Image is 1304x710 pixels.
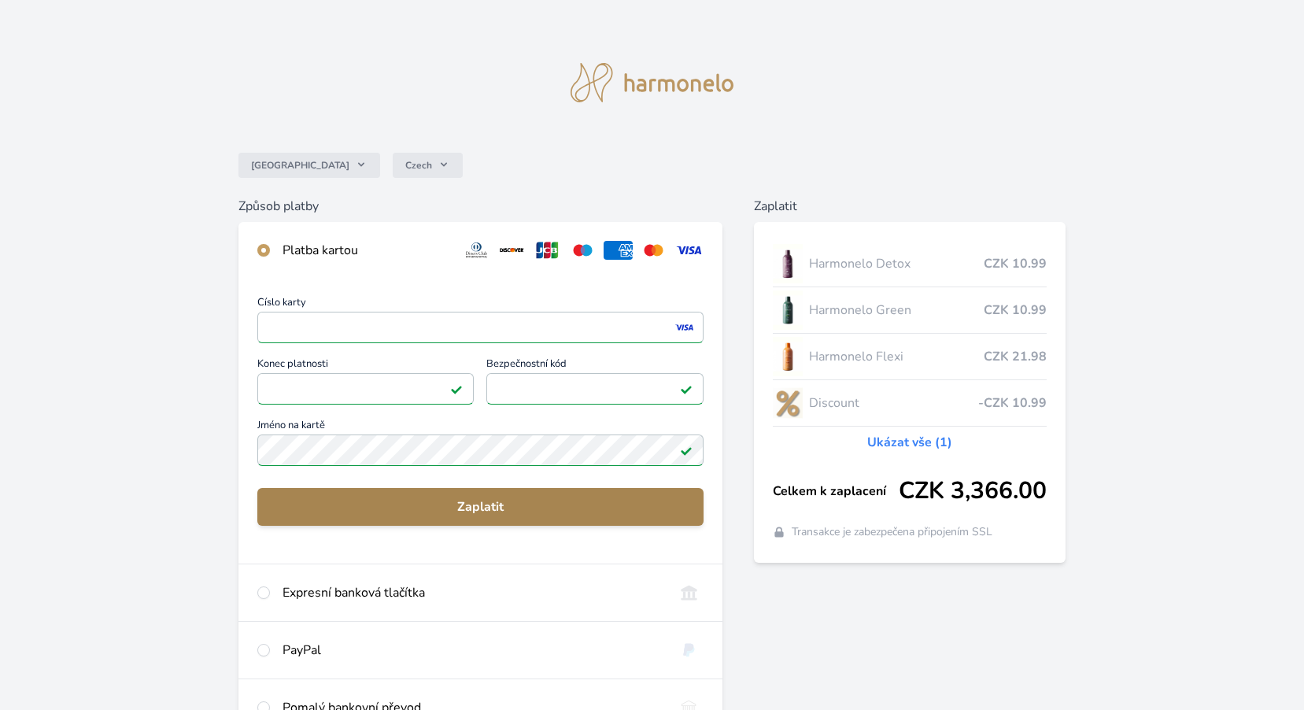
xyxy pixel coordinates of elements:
span: Czech [405,159,432,172]
iframe: Iframe pro bezpečnostní kód [493,378,696,400]
img: CLEAN_FLEXI_se_stinem_x-hi_(1)-lo.jpg [773,337,803,376]
img: diners.svg [462,241,491,260]
div: PayPal [283,641,662,660]
img: Platné pole [680,383,693,395]
div: Platba kartou [283,241,449,260]
img: jcb.svg [533,241,562,260]
span: Zaplatit [270,497,691,516]
span: [GEOGRAPHIC_DATA] [251,159,349,172]
span: Harmonelo Flexi [809,347,984,366]
span: Jméno na kartě [257,420,704,435]
img: logo.svg [571,63,734,102]
img: DETOX_se_stinem_x-lo.jpg [773,244,803,283]
span: Celkem k zaplacení [773,482,900,501]
img: visa [674,320,695,335]
span: CZK 10.99 [984,254,1047,273]
button: Zaplatit [257,488,704,526]
span: -CZK 10.99 [978,394,1047,412]
img: maestro.svg [568,241,597,260]
iframe: Iframe pro číslo karty [264,316,696,338]
span: CZK 3,366.00 [899,477,1047,505]
div: Expresní banková tlačítka [283,583,662,602]
iframe: Iframe pro datum vypršení platnosti [264,378,467,400]
input: Jméno na kartěPlatné pole [257,435,704,466]
span: Konec platnosti [257,359,474,373]
button: Czech [393,153,463,178]
h6: Způsob platby [238,197,722,216]
span: CZK 21.98 [984,347,1047,366]
button: [GEOGRAPHIC_DATA] [238,153,380,178]
h6: Zaplatit [754,197,1066,216]
img: amex.svg [604,241,633,260]
img: discover.svg [497,241,526,260]
img: paypal.svg [674,641,704,660]
a: Ukázat vše (1) [867,433,952,452]
span: Harmonelo Detox [809,254,984,273]
span: CZK 10.99 [984,301,1047,320]
span: Číslo karty [257,298,704,312]
img: discount-lo.png [773,383,803,423]
span: Bezpečnostní kód [486,359,703,373]
img: Platné pole [680,444,693,457]
img: Platné pole [450,383,463,395]
img: mc.svg [639,241,668,260]
img: visa.svg [674,241,704,260]
span: Discount [809,394,979,412]
img: onlineBanking_CZ.svg [674,583,704,602]
img: CLEAN_GREEN_se_stinem_x-lo.jpg [773,290,803,330]
span: Harmonelo Green [809,301,984,320]
span: Transakce je zabezpečena připojením SSL [792,524,992,540]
